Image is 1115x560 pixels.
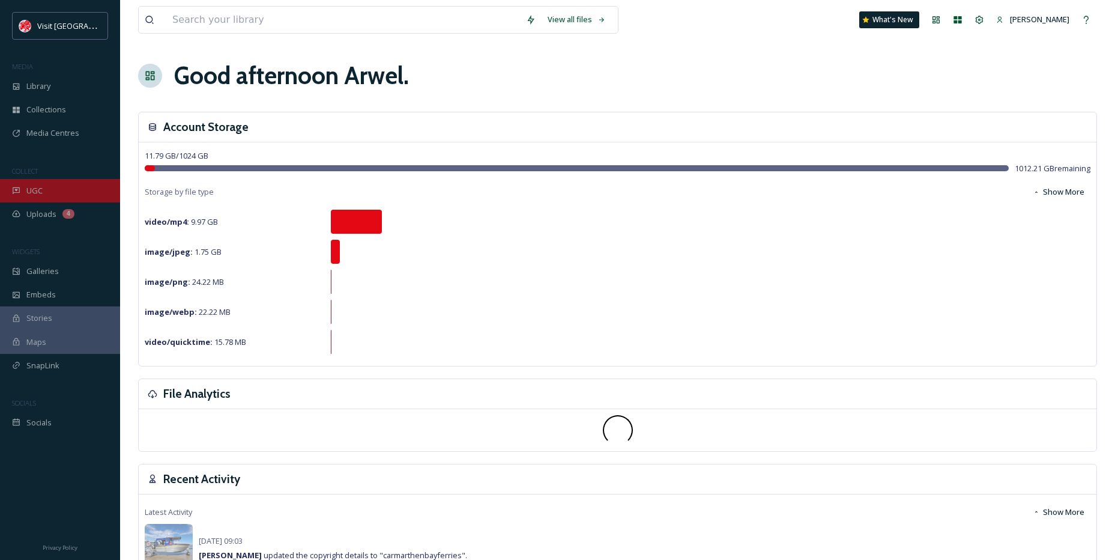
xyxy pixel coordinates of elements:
span: Galleries [26,266,59,277]
a: What's New [859,11,919,28]
strong: image/webp : [145,306,197,317]
strong: video/mp4 : [145,216,189,227]
span: Storage by file type [145,186,214,198]
span: 24.22 MB [145,276,224,287]
span: Privacy Policy [43,544,77,552]
a: View all files [542,8,612,31]
span: [PERSON_NAME] [1010,14,1069,25]
input: Search your library [166,7,520,33]
span: SnapLink [26,360,59,371]
span: 15.78 MB [145,336,246,347]
button: Show More [1027,501,1090,524]
span: Stories [26,312,52,324]
strong: image/jpeg : [145,246,193,257]
span: Maps [26,336,46,348]
span: UGC [26,185,43,196]
span: Socials [26,417,52,428]
div: 4 [62,209,74,219]
button: Show More [1027,180,1090,204]
h3: File Analytics [163,385,231,403]
span: Collections [26,104,66,115]
span: MEDIA [12,62,33,71]
strong: image/png : [145,276,190,287]
span: 22.22 MB [145,306,231,317]
span: 9.97 GB [145,216,218,227]
span: 1012.21 GB remaining [1015,163,1090,174]
a: Privacy Policy [43,540,77,554]
span: Visit [GEOGRAPHIC_DATA] [37,20,130,31]
span: Latest Activity [145,507,192,518]
span: WIDGETS [12,247,40,256]
h3: Account Storage [163,118,249,136]
span: Uploads [26,208,56,220]
strong: video/quicktime : [145,336,213,347]
h1: Good afternoon Arwel . [174,58,409,94]
img: Visit_Wales_logo.svg.png [19,20,31,32]
span: Library [26,81,50,92]
span: 1.75 GB [145,246,222,257]
a: [PERSON_NAME] [990,8,1075,31]
span: SOCIALS [12,398,36,407]
span: 11.79 GB / 1024 GB [145,150,208,161]
span: [DATE] 09:03 [199,535,243,546]
span: Embeds [26,289,56,300]
span: COLLECT [12,166,38,175]
h3: Recent Activity [163,470,240,488]
span: Media Centres [26,127,79,139]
